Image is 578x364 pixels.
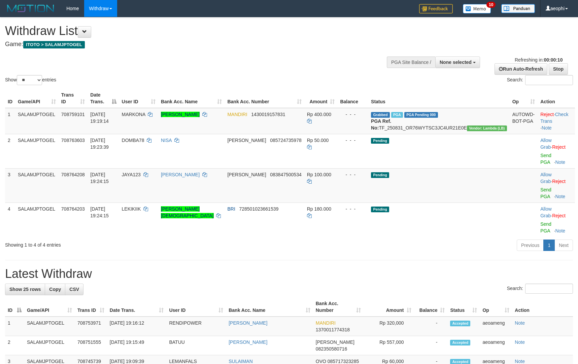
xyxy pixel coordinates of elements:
[166,297,226,317] th: User ID: activate to sort column ascending
[364,336,414,355] td: Rp 557,000
[5,168,15,203] td: 3
[507,284,573,294] label: Search:
[107,317,167,336] td: [DATE] 19:16:12
[540,138,551,150] a: Allow Grab
[270,172,301,177] span: Copy 083847500534 to clipboard
[495,63,547,75] a: Run Auto-Refresh
[419,4,453,13] img: Feedback.jpg
[480,317,512,336] td: aeoameng
[364,317,414,336] td: Rp 320,000
[307,172,331,177] span: Rp 100.000
[161,206,214,218] a: [PERSON_NAME][DEMOGRAPHIC_DATA]
[304,89,338,108] th: Amount: activate to sort column ascending
[227,112,247,117] span: MANDIRI
[549,63,568,75] a: Stop
[5,203,15,237] td: 4
[450,321,470,326] span: Accepted
[538,168,575,203] td: ·
[316,339,354,345] span: [PERSON_NAME]
[225,89,304,108] th: Bank Acc. Number: activate to sort column ascending
[119,89,158,108] th: User ID: activate to sort column ascending
[552,179,566,184] a: Reject
[340,111,366,118] div: - - -
[23,41,85,48] span: ITOTO > SALAMJPTOGEL
[538,203,575,237] td: ·
[122,138,144,143] span: DOMBA78
[75,297,107,317] th: Trans ID: activate to sort column ascending
[251,112,285,117] span: Copy 1430019157831 to clipboard
[90,172,109,184] span: [DATE] 19:24:15
[538,134,575,168] td: ·
[15,134,59,168] td: SALAMJPTOGEL
[5,24,379,38] h1: Withdraw List
[5,336,24,355] td: 2
[61,138,85,143] span: 708763603
[61,172,85,177] span: 708764208
[316,327,350,332] span: Copy 1370011774318 to clipboard
[525,75,573,85] input: Search:
[463,4,491,13] img: Button%20Memo.svg
[15,168,59,203] td: SALAMJPTOGEL
[540,172,551,184] a: Allow Grab
[90,112,109,124] span: [DATE] 19:19:14
[540,112,568,124] a: Check Trans
[364,297,414,317] th: Amount: activate to sort column ascending
[414,336,448,355] td: -
[552,144,566,150] a: Reject
[525,284,573,294] input: Search:
[340,171,366,178] div: - - -
[371,138,389,144] span: Pending
[515,339,525,345] a: Note
[328,359,359,364] span: Copy 085717323285 to clipboard
[552,213,566,218] a: Reject
[512,297,573,317] th: Action
[440,60,472,65] span: None selected
[69,287,79,292] span: CSV
[24,336,75,355] td: SALAMJPTOGEL
[371,112,390,118] span: Grabbed
[5,297,24,317] th: ID: activate to sort column descending
[371,207,389,212] span: Pending
[316,346,347,352] span: Copy 082350580716 to clipboard
[227,172,266,177] span: [PERSON_NAME]
[107,336,167,355] td: [DATE] 19:15:49
[161,172,200,177] a: [PERSON_NAME]
[158,89,225,108] th: Bank Acc. Name: activate to sort column ascending
[90,206,109,218] span: [DATE] 19:24:15
[391,112,403,118] span: Marked by aeoameng
[544,57,563,63] strong: 00:00:10
[540,187,551,199] a: Send PGA
[450,340,470,345] span: Accepted
[5,75,56,85] label: Show entries
[24,317,75,336] td: SALAMJPTOGEL
[540,221,551,233] a: Send PGA
[5,3,56,13] img: MOTION_logo.png
[316,359,326,364] span: OVO
[307,138,329,143] span: Rp 50.000
[107,297,167,317] th: Date Trans.: activate to sort column ascending
[515,57,563,63] span: Refreshing in:
[404,112,438,118] span: PGA Pending
[65,284,83,295] a: CSV
[337,89,368,108] th: Balance
[540,172,552,184] span: ·
[517,240,544,251] a: Previous
[554,240,573,251] a: Next
[166,336,226,355] td: BATUU
[540,206,551,218] a: Allow Grab
[371,172,389,178] span: Pending
[371,118,391,131] b: PGA Ref. No:
[467,125,507,131] span: Vendor URL: https://dashboard.q2checkout.com/secure
[515,359,525,364] a: Note
[555,159,566,165] a: Note
[166,317,226,336] td: RENDIPOWER
[307,206,331,212] span: Rp 180.000
[368,89,510,108] th: Status
[161,138,172,143] a: NISA
[515,320,525,326] a: Note
[161,112,200,117] a: [PERSON_NAME]
[414,297,448,317] th: Balance: activate to sort column ascending
[122,172,141,177] span: JAYA123
[540,153,551,165] a: Send PGA
[555,194,566,199] a: Note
